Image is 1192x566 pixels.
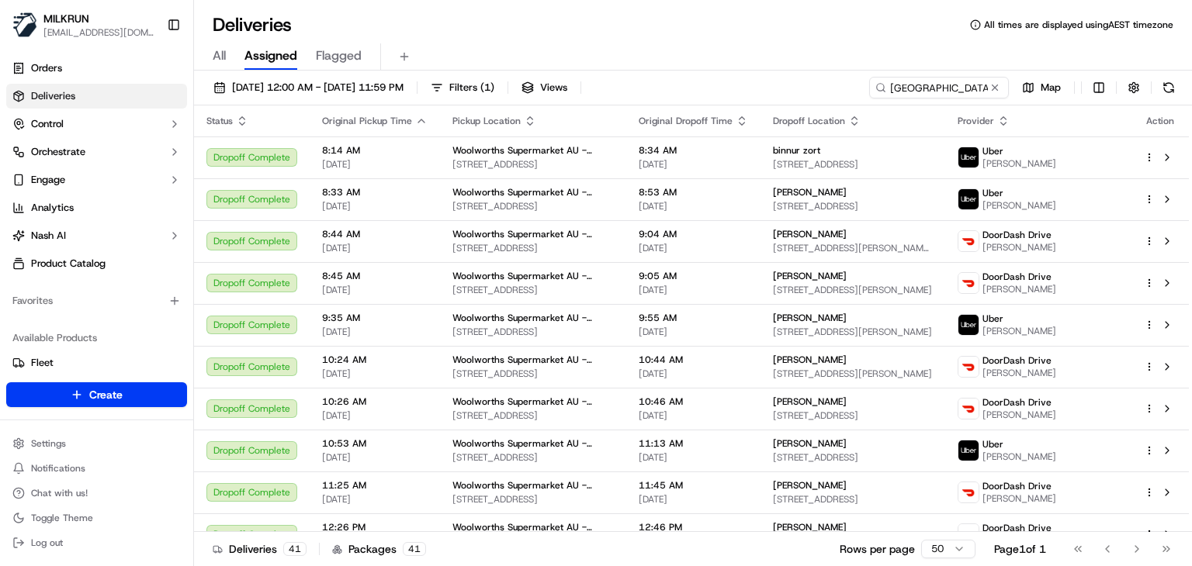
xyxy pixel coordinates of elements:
[322,115,412,127] span: Original Pickup Time
[773,115,845,127] span: Dropoff Location
[322,312,428,324] span: 9:35 AM
[982,438,1003,450] span: Uber
[958,524,979,544] img: doordash_logo_v2.png
[322,284,428,296] span: [DATE]
[773,200,933,212] span: [STREET_ADDRESS]
[639,284,748,296] span: [DATE]
[322,158,428,171] span: [DATE]
[6,288,187,313] div: Favorites
[773,186,847,198] span: [PERSON_NAME]
[322,409,428,422] span: [DATE]
[6,507,187,529] button: Toggle Theme
[639,242,748,254] span: [DATE]
[639,521,748,533] span: 12:46 PM
[31,537,63,549] span: Log out
[31,173,65,187] span: Engage
[6,223,187,248] button: Nash AI
[639,158,748,171] span: [DATE]
[322,451,428,464] span: [DATE]
[6,195,187,220] a: Analytics
[322,228,428,240] span: 8:44 AM
[773,479,847,492] span: [PERSON_NAME]
[982,157,1056,170] span: [PERSON_NAME]
[452,326,614,338] span: [STREET_ADDRESS]
[452,200,614,212] span: [STREET_ADDRESS]
[6,140,187,164] button: Orchestrate
[6,382,187,407] button: Create
[639,409,748,422] span: [DATE]
[452,437,614,450] span: Woolworths Supermarket AU - [GEOGRAPHIC_DATA]
[773,368,933,380] span: [STREET_ADDRESS][PERSON_NAME]
[43,11,89,26] button: MILKRUN
[639,186,748,198] span: 8:53 AM
[12,12,37,37] img: MILKRUN
[639,228,748,240] span: 9:04 AM
[773,158,933,171] span: [STREET_ADDRESS]
[773,493,933,506] span: [STREET_ADDRESS]
[452,115,521,127] span: Pickup Location
[206,77,411,98] button: [DATE] 12:00 AM - [DATE] 11:59 PM
[773,395,847,408] span: [PERSON_NAME]
[31,201,74,215] span: Analytics
[452,409,614,422] span: [STREET_ADDRESS]
[982,199,1056,212] span: [PERSON_NAME]
[283,542,307,556] div: 41
[6,350,187,375] button: Fleet
[403,542,426,556] div: 41
[773,451,933,464] span: [STREET_ADDRESS]
[6,84,187,109] a: Deliveries
[1144,115,1176,127] div: Action
[31,512,93,524] span: Toggle Theme
[452,493,614,506] span: [STREET_ADDRESS]
[540,81,567,95] span: Views
[31,462,85,475] span: Notifications
[452,284,614,296] span: [STREET_ADDRESS]
[43,26,154,39] button: [EMAIL_ADDRESS][DOMAIN_NAME]
[639,395,748,408] span: 10:46 AM
[31,356,54,370] span: Fleet
[515,77,574,98] button: Views
[639,354,748,366] span: 10:44 AM
[773,270,847,282] span: [PERSON_NAME]
[958,440,979,461] img: uber-new-logo.jpeg
[31,437,66,450] span: Settings
[982,241,1056,254] span: [PERSON_NAME]
[31,145,85,159] span: Orchestrate
[322,242,428,254] span: [DATE]
[449,81,494,95] span: Filters
[6,532,187,554] button: Log out
[322,326,428,338] span: [DATE]
[322,437,428,450] span: 10:53 AM
[322,479,428,492] span: 11:25 AM
[773,144,820,157] span: binnur zort
[452,242,614,254] span: [STREET_ADDRESS]
[639,326,748,338] span: [DATE]
[322,270,428,282] span: 8:45 AM
[12,356,181,370] a: Fleet
[982,480,1052,492] span: DoorDash Drive
[31,117,64,131] span: Control
[639,200,748,212] span: [DATE]
[6,112,187,136] button: Control
[958,189,979,209] img: uber-new-logo.jpeg
[982,145,1003,157] span: Uber
[982,271,1052,283] span: DoorDash Drive
[639,451,748,464] span: [DATE]
[322,368,428,380] span: [DATE]
[452,186,614,198] span: Woolworths Supermarket AU - [GEOGRAPHIC_DATA]
[958,357,979,377] img: doordash_logo_v2.png
[958,482,979,502] img: doordash_logo_v2.png
[213,12,292,37] h1: Deliveries
[6,433,187,454] button: Settings
[452,312,614,324] span: Woolworths Supermarket AU - [GEOGRAPHIC_DATA]
[452,354,614,366] span: Woolworths Supermarket AU - [GEOGRAPHIC_DATA]
[1158,77,1180,98] button: Refresh
[322,200,428,212] span: [DATE]
[982,450,1056,463] span: [PERSON_NAME]
[322,144,428,157] span: 8:14 AM
[206,115,233,127] span: Status
[452,228,614,240] span: Woolworths Supermarket AU - [GEOGRAPHIC_DATA]
[773,312,847,324] span: [PERSON_NAME]
[6,56,187,81] a: Orders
